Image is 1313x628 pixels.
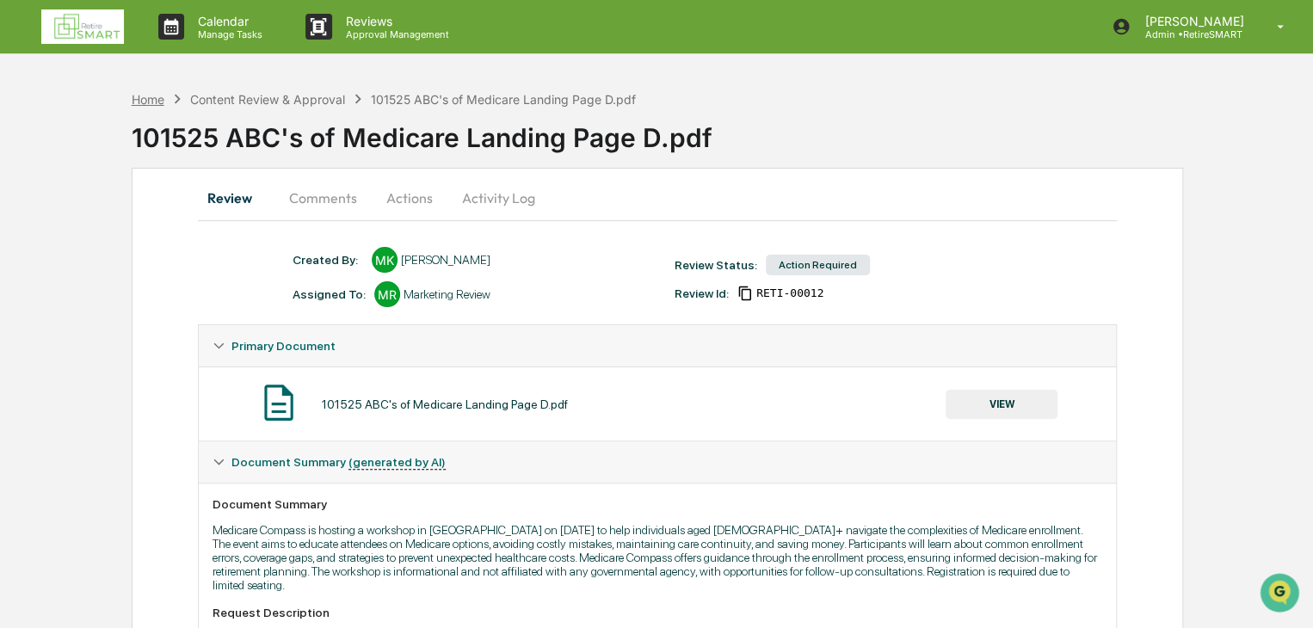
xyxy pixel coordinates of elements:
div: MR [374,281,400,307]
button: Activity Log [448,177,549,219]
div: 🗄️ [125,219,139,232]
div: 101525 ABC's of Medicare Landing Page D.pdf [132,108,1313,153]
span: Pylon [171,292,208,305]
iframe: Open customer support [1258,571,1304,618]
span: Attestations [142,217,213,234]
a: 🗄️Attestations [118,210,220,241]
div: Start new chat [59,132,282,149]
div: Assigned To: [293,287,366,301]
a: 🔎Data Lookup [10,243,115,274]
span: Preclearance [34,217,111,234]
img: Document Icon [257,381,300,424]
div: MK [372,247,398,273]
button: Comments [275,177,371,219]
div: We're available if you need us! [59,149,218,163]
a: 🖐️Preclearance [10,210,118,241]
div: 101525 ABC's of Medicare Landing Page D.pdf [322,397,568,411]
div: Document Summary [213,497,1102,511]
div: Primary Document [199,325,1116,366]
div: 🔎 [17,251,31,265]
div: Action Required [766,255,870,275]
div: Review Status: [675,258,757,272]
div: Home [132,92,164,107]
div: Primary Document [199,366,1116,440]
p: Calendar [184,14,271,28]
p: Reviews [332,14,458,28]
img: logo [41,9,124,44]
button: Actions [371,177,448,219]
p: Manage Tasks [184,28,271,40]
img: 1746055101610-c473b297-6a78-478c-a979-82029cc54cd1 [17,132,48,163]
a: Powered byPylon [121,291,208,305]
p: [PERSON_NAME] [1131,14,1252,28]
div: [PERSON_NAME] [401,253,490,267]
span: Document Summary [231,455,446,469]
span: Data Lookup [34,249,108,267]
div: Review Id: [675,286,729,300]
span: 3fe6f3c0-ff0f-43dc-a320-3d1214ba81ad [756,286,823,300]
div: Created By: ‎ ‎ [293,253,363,267]
div: secondary tabs example [198,177,1117,219]
u: (generated by AI) [348,455,446,470]
div: Marketing Review [404,287,490,301]
button: Start new chat [293,137,313,157]
div: Document Summary (generated by AI) [199,441,1116,483]
p: Approval Management [332,28,458,40]
p: Medicare Compass is hosting a workshop in [GEOGRAPHIC_DATA] on [DATE] to help individuals aged [D... [213,523,1102,592]
p: Admin • RetireSMART [1131,28,1252,40]
div: 🖐️ [17,219,31,232]
div: 101525 ABC's of Medicare Landing Page D.pdf [371,92,636,107]
div: Content Review & Approval [190,92,345,107]
span: Primary Document [231,339,336,353]
p: How can we help? [17,36,313,64]
button: VIEW [946,390,1057,419]
div: Request Description [213,606,1102,619]
button: Review [198,177,275,219]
